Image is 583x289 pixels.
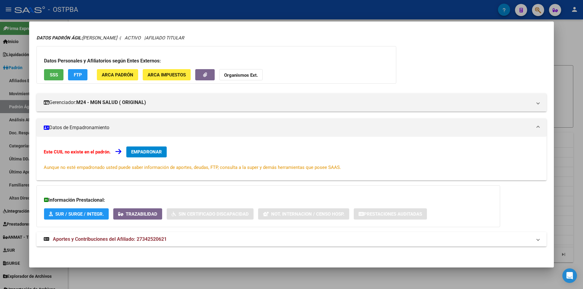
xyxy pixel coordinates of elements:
mat-expansion-panel-header: Datos de Empadronamiento [36,119,547,137]
button: ARCA Impuestos [143,69,191,80]
span: Sin Certificado Discapacidad [179,211,249,217]
span: Aunque no esté empadronado usted puede saber información de aportes, deudas, FTP, consulta a la s... [44,165,341,170]
h3: Información Prestacional: [44,197,493,204]
mat-expansion-panel-header: Gerenciador:M24 - MGN SALUD ( ORIGINAL) [36,93,547,112]
button: Trazabilidad [113,208,162,220]
mat-panel-title: Datos de Empadronamiento [44,124,532,131]
span: ARCA Impuestos [148,72,186,78]
strong: Organismos Ext. [224,72,258,78]
div: Datos de Empadronamiento [36,137,547,180]
span: SUR / SURGE / INTEGR. [55,211,104,217]
strong: DATOS PADRÓN ÁGIL: [36,35,82,41]
span: Trazabilidad [126,211,157,217]
span: Not. Internacion / Censo Hosp. [271,211,344,217]
button: ARCA Padrón [97,69,138,80]
mat-panel-title: Gerenciador: [44,99,532,106]
button: Prestaciones Auditadas [354,208,427,220]
div: Open Intercom Messenger [562,268,577,283]
span: [PERSON_NAME] - [36,35,120,41]
button: Not. Internacion / Censo Hosp. [258,208,349,220]
strong: M24 - MGN SALUD ( ORIGINAL) [76,99,146,106]
span: AFILIADO TITULAR [145,35,184,41]
button: EMPADRONAR [126,146,167,157]
button: SUR / SURGE / INTEGR. [44,208,109,220]
button: SSS [44,69,63,80]
span: ARCA Padrón [102,72,133,78]
mat-expansion-panel-header: Aportes y Contribuciones del Afiliado: 27342520621 [36,232,547,247]
h3: Datos Personales y Afiliatorios según Entes Externos: [44,57,389,65]
strong: Este CUIL no existe en el padrón. [44,149,111,155]
button: FTP [68,69,87,80]
button: Organismos Ext. [219,69,263,80]
span: SSS [50,72,58,78]
span: FTP [74,72,82,78]
button: Sin Certificado Discapacidad [167,208,254,220]
span: Aportes y Contribuciones del Afiliado: 27342520621 [53,236,167,242]
i: | ACTIVO | [36,35,184,41]
span: EMPADRONAR [131,149,162,155]
span: Prestaciones Auditadas [364,211,422,217]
